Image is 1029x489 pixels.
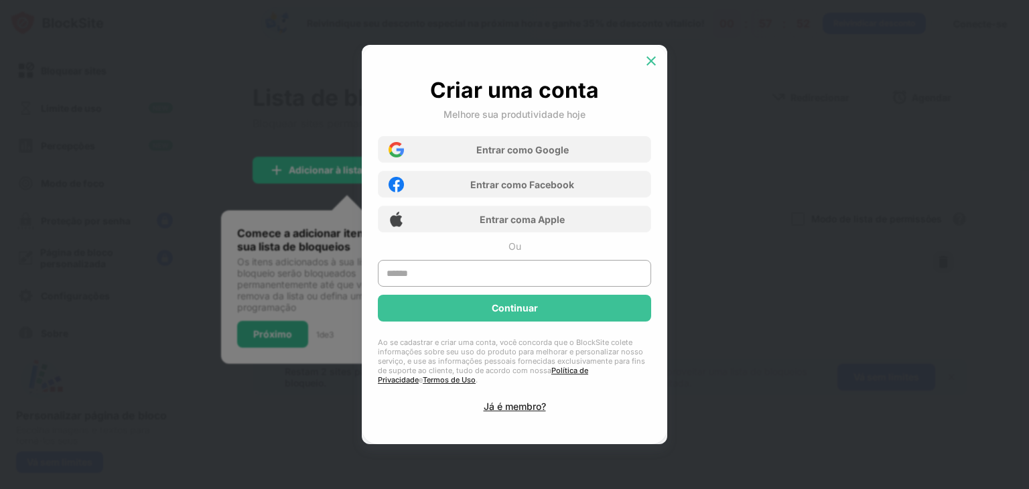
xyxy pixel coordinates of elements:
font: Ou [508,240,521,252]
font: a Apple [531,214,565,225]
font: Entrar com [476,144,527,155]
font: Entrar com [470,179,521,190]
font: e [419,375,423,385]
font: . [476,375,478,385]
img: facebook-icon.png [389,177,404,192]
img: google-icon.png [389,142,404,157]
img: apple-icon.png [389,212,404,227]
font: Criar uma conta [430,77,599,103]
font: o Google [527,144,569,155]
font: Melhore sua produtividade hoje [443,109,586,120]
a: Termos de Uso [423,375,476,385]
font: Já é membro? [484,401,546,412]
font: Ao se cadastrar e criar uma conta, você concorda que o BlockSite colete informações sobre seu uso... [378,338,645,375]
a: Política de Privacidade [378,366,588,385]
font: o Facebook [521,179,574,190]
font: Continuar [492,302,538,313]
font: Entrar com [480,214,531,225]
